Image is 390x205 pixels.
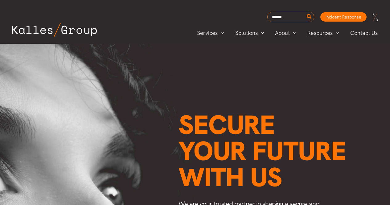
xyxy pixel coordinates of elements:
[258,28,264,38] span: Menu Toggle
[269,28,302,38] a: AboutMenu Toggle
[333,28,339,38] span: Menu Toggle
[179,108,346,194] span: Secure your future with us
[350,28,378,38] span: Contact Us
[191,28,230,38] a: ServicesMenu Toggle
[230,28,270,38] a: SolutionsMenu Toggle
[218,28,224,38] span: Menu Toggle
[345,28,384,38] a: Contact Us
[307,28,333,38] span: Resources
[235,28,258,38] span: Solutions
[197,28,218,38] span: Services
[320,12,367,22] a: Incident Response
[302,28,345,38] a: ResourcesMenu Toggle
[275,28,290,38] span: About
[12,23,97,37] img: Kalles Group
[306,12,313,22] button: Search
[290,28,296,38] span: Menu Toggle
[191,28,384,38] nav: Primary Site Navigation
